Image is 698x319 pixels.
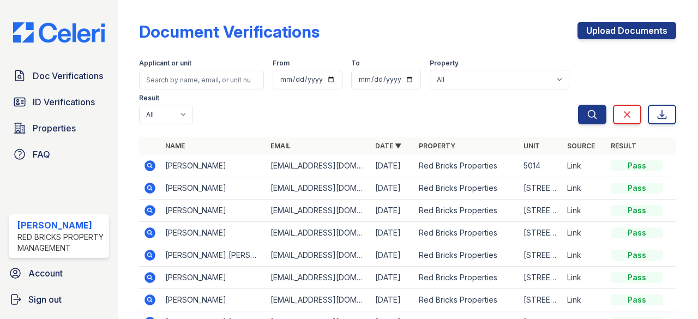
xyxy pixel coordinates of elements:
[270,142,291,150] a: Email
[266,177,371,200] td: [EMAIL_ADDRESS][DOMAIN_NAME]
[266,222,371,244] td: [EMAIL_ADDRESS][DOMAIN_NAME]
[611,142,636,150] a: Result
[563,267,606,289] td: Link
[563,222,606,244] td: Link
[419,142,455,150] a: Property
[414,244,519,267] td: Red Bricks Properties
[266,200,371,222] td: [EMAIL_ADDRESS][DOMAIN_NAME]
[161,155,266,177] td: [PERSON_NAME]
[161,244,266,267] td: [PERSON_NAME] [PERSON_NAME]
[28,267,63,280] span: Account
[9,117,109,139] a: Properties
[161,267,266,289] td: [PERSON_NAME]
[519,155,563,177] td: 5014
[161,200,266,222] td: [PERSON_NAME]
[33,122,76,135] span: Properties
[139,22,320,41] div: Document Verifications
[611,183,663,194] div: Pass
[17,219,105,232] div: [PERSON_NAME]
[161,289,266,311] td: [PERSON_NAME]
[4,22,113,43] img: CE_Logo_Blue-a8612792a0a2168367f1c8372b55b34899dd931a85d93a1a3d3e32e68fde9ad4.png
[371,289,414,311] td: [DATE]
[611,272,663,283] div: Pass
[563,177,606,200] td: Link
[161,177,266,200] td: [PERSON_NAME]
[577,22,676,39] a: Upload Documents
[414,177,519,200] td: Red Bricks Properties
[519,200,563,222] td: [STREET_ADDRESS]
[266,244,371,267] td: [EMAIL_ADDRESS][DOMAIN_NAME]
[139,94,159,103] label: Result
[611,160,663,171] div: Pass
[611,227,663,238] div: Pass
[139,70,264,89] input: Search by name, email, or unit number
[371,200,414,222] td: [DATE]
[4,288,113,310] a: Sign out
[567,142,595,150] a: Source
[371,267,414,289] td: [DATE]
[430,59,459,68] label: Property
[33,95,95,109] span: ID Verifications
[563,289,606,311] td: Link
[519,177,563,200] td: [STREET_ADDRESS][PERSON_NAME]
[28,293,62,306] span: Sign out
[371,244,414,267] td: [DATE]
[371,177,414,200] td: [DATE]
[33,148,50,161] span: FAQ
[9,65,109,87] a: Doc Verifications
[9,91,109,113] a: ID Verifications
[611,205,663,216] div: Pass
[33,69,103,82] span: Doc Verifications
[563,200,606,222] td: Link
[519,222,563,244] td: [STREET_ADDRESS]
[563,155,606,177] td: Link
[414,222,519,244] td: Red Bricks Properties
[414,289,519,311] td: Red Bricks Properties
[414,200,519,222] td: Red Bricks Properties
[266,289,371,311] td: [EMAIL_ADDRESS][DOMAIN_NAME]
[4,262,113,284] a: Account
[371,222,414,244] td: [DATE]
[9,143,109,165] a: FAQ
[266,267,371,289] td: [EMAIL_ADDRESS][DOMAIN_NAME]
[375,142,401,150] a: Date ▼
[611,294,663,305] div: Pass
[519,244,563,267] td: [STREET_ADDRESS]
[17,232,105,254] div: Red Bricks Property Management
[371,155,414,177] td: [DATE]
[414,155,519,177] td: Red Bricks Properties
[139,59,191,68] label: Applicant or unit
[519,289,563,311] td: [STREET_ADDRESS]
[611,250,663,261] div: Pass
[165,142,185,150] a: Name
[351,59,360,68] label: To
[414,267,519,289] td: Red Bricks Properties
[161,222,266,244] td: [PERSON_NAME]
[563,244,606,267] td: Link
[266,155,371,177] td: [EMAIL_ADDRESS][DOMAIN_NAME]
[519,267,563,289] td: [STREET_ADDRESS]
[523,142,540,150] a: Unit
[273,59,290,68] label: From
